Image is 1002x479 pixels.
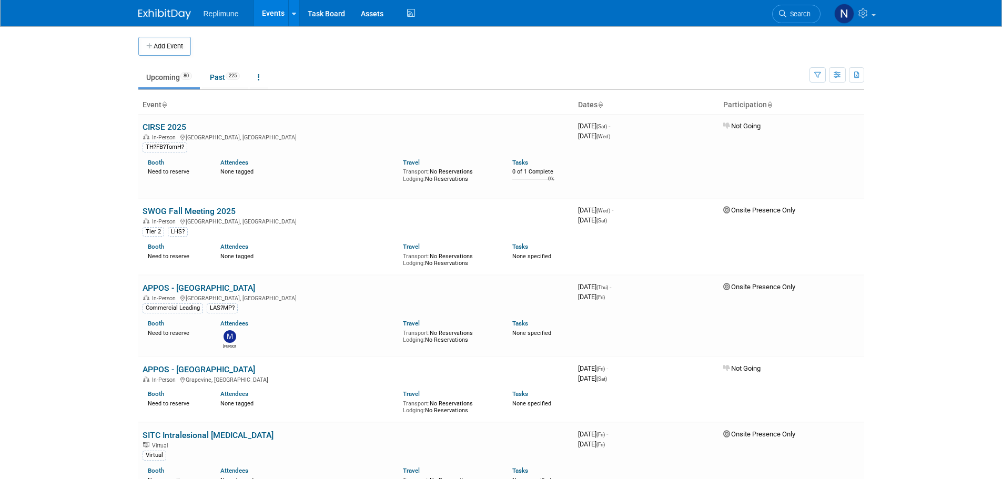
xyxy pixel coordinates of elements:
[152,376,179,383] span: In-Person
[403,243,420,250] a: Travel
[220,166,395,176] div: None tagged
[512,330,551,337] span: None specified
[596,366,605,372] span: (Fri)
[578,440,605,448] span: [DATE]
[719,96,864,114] th: Participation
[596,294,605,300] span: (Fri)
[403,330,430,337] span: Transport:
[598,100,603,109] a: Sort by Start Date
[403,159,420,166] a: Travel
[143,442,149,447] img: Virtual Event
[548,176,554,190] td: 0%
[403,253,430,260] span: Transport:
[578,132,610,140] span: [DATE]
[148,390,164,398] a: Booth
[143,227,164,237] div: Tier 2
[403,398,497,414] div: No Reservations No Reservations
[596,376,607,382] span: (Sat)
[148,320,164,327] a: Booth
[767,100,772,109] a: Sort by Participation Type
[143,283,255,293] a: APPOS - [GEOGRAPHIC_DATA]
[220,398,395,407] div: None tagged
[220,320,248,327] a: Attendees
[403,168,430,175] span: Transport:
[202,67,248,87] a: Past225
[143,133,570,141] div: [GEOGRAPHIC_DATA], [GEOGRAPHIC_DATA]
[204,9,239,18] span: Replimune
[772,5,821,23] a: Search
[596,432,605,437] span: (Fri)
[152,218,179,225] span: In-Person
[403,251,497,267] div: No Reservations No Reservations
[596,124,607,129] span: (Sat)
[138,37,191,56] button: Add Event
[152,295,179,302] span: In-Person
[143,293,570,302] div: [GEOGRAPHIC_DATA], [GEOGRAPHIC_DATA]
[168,227,188,237] div: LHS?
[834,4,854,24] img: Nicole Schaeffner
[403,260,425,267] span: Lodging:
[403,328,497,344] div: No Reservations No Reservations
[148,467,164,474] a: Booth
[180,72,192,80] span: 80
[578,283,611,291] span: [DATE]
[574,96,719,114] th: Dates
[143,364,255,374] a: APPOS - [GEOGRAPHIC_DATA]
[220,251,395,260] div: None tagged
[207,303,238,313] div: LAS?MP?
[143,375,570,383] div: Grapevine, [GEOGRAPHIC_DATA]
[143,206,236,216] a: SWOG Fall Meeting 2025
[152,442,171,449] span: Virtual
[403,400,430,407] span: Transport:
[578,293,605,301] span: [DATE]
[224,330,236,343] img: Marissa Panzer
[609,122,610,130] span: -
[143,122,186,132] a: CIRSE 2025
[578,364,608,372] span: [DATE]
[612,206,613,214] span: -
[610,283,611,291] span: -
[512,467,528,474] a: Tasks
[161,100,167,109] a: Sort by Event Name
[403,467,420,474] a: Travel
[148,398,205,407] div: Need to reserve
[403,320,420,327] a: Travel
[148,243,164,250] a: Booth
[512,390,528,398] a: Tasks
[596,218,607,223] span: (Sat)
[596,442,605,447] span: (Fri)
[143,217,570,225] div: [GEOGRAPHIC_DATA], [GEOGRAPHIC_DATA]
[512,320,528,327] a: Tasks
[138,9,191,19] img: ExhibitDay
[148,159,164,166] a: Booth
[606,430,608,438] span: -
[512,159,528,166] a: Tasks
[596,208,610,213] span: (Wed)
[220,467,248,474] a: Attendees
[596,134,610,139] span: (Wed)
[512,243,528,250] a: Tasks
[148,251,205,260] div: Need to reserve
[786,10,811,18] span: Search
[606,364,608,372] span: -
[723,283,795,291] span: Onsite Presence Only
[578,430,608,438] span: [DATE]
[143,451,166,460] div: Virtual
[138,96,574,114] th: Event
[143,430,274,440] a: SITC Intralesional [MEDICAL_DATA]
[148,328,205,337] div: Need to reserve
[723,122,761,130] span: Not Going
[512,253,551,260] span: None specified
[220,159,248,166] a: Attendees
[512,168,570,176] div: 0 of 1 Complete
[723,364,761,372] span: Not Going
[220,243,248,250] a: Attendees
[578,374,607,382] span: [DATE]
[512,400,551,407] span: None specified
[403,176,425,182] span: Lodging:
[223,343,236,349] div: Marissa Panzer
[723,430,795,438] span: Onsite Presence Only
[143,376,149,382] img: In-Person Event
[403,337,425,343] span: Lodging:
[403,407,425,414] span: Lodging:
